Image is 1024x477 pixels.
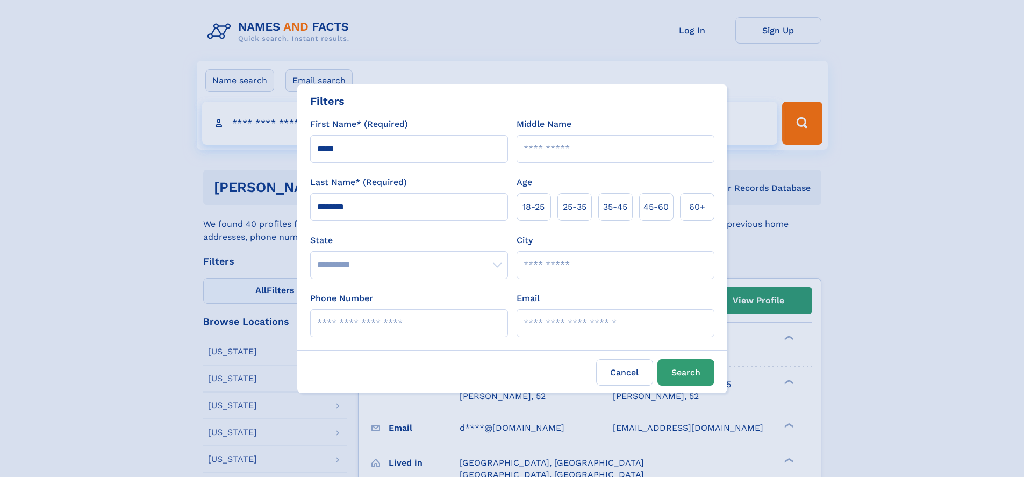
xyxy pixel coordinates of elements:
label: Phone Number [310,292,373,305]
button: Search [657,359,714,386]
label: Middle Name [517,118,571,131]
span: 25‑35 [563,201,586,213]
label: Email [517,292,540,305]
label: Last Name* (Required) [310,176,407,189]
label: City [517,234,533,247]
label: Cancel [596,359,653,386]
span: 45‑60 [643,201,669,213]
label: State [310,234,508,247]
span: 60+ [689,201,705,213]
div: Filters [310,93,345,109]
span: 18‑25 [522,201,545,213]
span: 35‑45 [603,201,627,213]
label: First Name* (Required) [310,118,408,131]
label: Age [517,176,532,189]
